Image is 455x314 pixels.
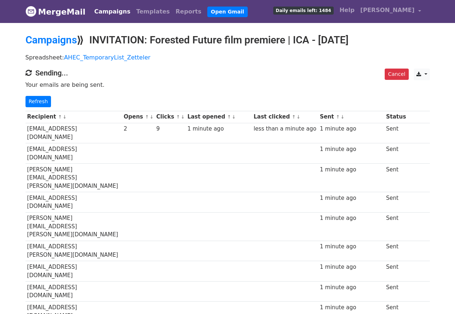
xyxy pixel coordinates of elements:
a: [PERSON_NAME] [357,3,424,20]
td: [EMAIL_ADDRESS][DOMAIN_NAME] [26,281,122,302]
div: less than a minute ago [254,125,316,133]
a: ↑ [58,114,62,120]
th: Opens [122,111,155,123]
div: 1 minute ago [320,125,383,133]
a: Refresh [26,96,51,107]
span: [PERSON_NAME] [360,6,415,15]
td: Sent [384,261,408,282]
div: 1 minute ago [320,243,383,251]
a: MergeMail [26,4,86,19]
a: ↓ [232,114,236,120]
a: Campaigns [26,34,77,46]
a: ↑ [292,114,296,120]
td: [EMAIL_ADDRESS][PERSON_NAME][DOMAIN_NAME] [26,241,122,261]
td: [EMAIL_ADDRESS][DOMAIN_NAME] [26,261,122,282]
a: ↓ [181,114,185,120]
td: [PERSON_NAME][EMAIL_ADDRESS][PERSON_NAME][DOMAIN_NAME] [26,163,122,192]
p: Your emails are being sent. [26,81,430,89]
td: Sent [384,192,408,212]
div: 1 minute ago [320,303,383,312]
div: 1 minute ago [320,214,383,222]
td: Sent [384,123,408,143]
a: ↑ [336,114,340,120]
a: ↓ [63,114,67,120]
img: MergeMail logo [26,6,36,17]
div: 1 minute ago [320,166,383,174]
a: ↑ [176,114,180,120]
a: Templates [133,4,173,19]
th: Last clicked [252,111,318,123]
th: Sent [318,111,384,123]
a: ↓ [341,114,345,120]
td: [EMAIL_ADDRESS][DOMAIN_NAME] [26,192,122,212]
th: Last opened [186,111,252,123]
td: [EMAIL_ADDRESS][DOMAIN_NAME] [26,143,122,164]
h4: Sending... [26,69,430,77]
td: Sent [384,143,408,164]
div: 2 [124,125,153,133]
td: Sent [384,163,408,192]
td: [EMAIL_ADDRESS][DOMAIN_NAME] [26,123,122,143]
th: Status [384,111,408,123]
div: 1 minute ago [320,194,383,202]
div: 1 minute ago [320,263,383,271]
a: Open Gmail [207,7,248,17]
a: ↓ [150,114,154,120]
a: Campaigns [91,4,133,19]
a: ↓ [297,114,301,120]
th: Clicks [154,111,185,123]
td: [PERSON_NAME][EMAIL_ADDRESS][PERSON_NAME][DOMAIN_NAME] [26,212,122,241]
a: Help [337,3,357,18]
a: Daily emails left: 1484 [270,3,337,18]
td: Sent [384,241,408,261]
span: Daily emails left: 1484 [273,7,334,15]
p: Spreadsheet: [26,54,430,61]
a: Cancel [385,69,408,80]
th: Recipient [26,111,122,123]
div: 9 [156,125,184,133]
h2: ⟫ INVITATION: Forested Future film premiere | ICA - [DATE] [26,34,430,46]
td: Sent [384,281,408,302]
div: 1 minute ago [187,125,250,133]
a: ↑ [145,114,149,120]
a: Reports [173,4,204,19]
div: 1 minute ago [320,145,383,154]
a: AHEC_TemporaryList_Zetteler [64,54,150,61]
div: 1 minute ago [320,283,383,292]
td: Sent [384,212,408,241]
a: ↑ [227,114,231,120]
